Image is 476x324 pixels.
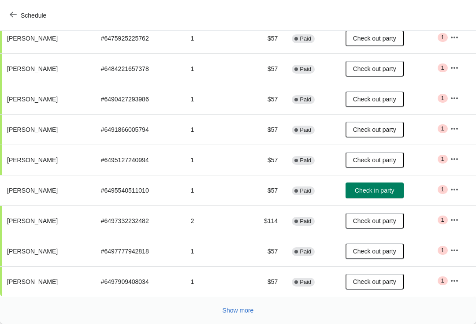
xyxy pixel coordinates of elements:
span: 1 [441,125,444,132]
td: $57 [245,114,285,145]
td: # 6497777942818 [94,236,184,266]
span: [PERSON_NAME] [7,248,58,255]
td: 1 [184,114,245,145]
td: # 6484221657378 [94,53,184,84]
span: [PERSON_NAME] [7,65,58,72]
td: 1 [184,175,245,205]
span: Paid [300,248,311,255]
button: Check out party [346,243,404,259]
td: $114 [245,205,285,236]
span: Check out party [353,278,396,285]
span: 1 [441,34,444,41]
span: Paid [300,35,311,42]
button: Schedule [4,7,53,23]
span: [PERSON_NAME] [7,217,58,224]
button: Check out party [346,213,404,229]
span: 1 [441,216,444,223]
span: Paid [300,66,311,73]
td: $57 [245,236,285,266]
button: Check out party [346,274,404,290]
td: $57 [245,84,285,114]
span: 1 [441,95,444,102]
td: $57 [245,266,285,297]
span: [PERSON_NAME] [7,96,58,103]
span: Check in party [355,187,394,194]
span: 1 [441,277,444,284]
button: Check out party [346,91,404,107]
td: 1 [184,53,245,84]
span: 1 [441,186,444,193]
button: Show more [219,302,257,318]
span: 1 [441,247,444,254]
td: # 6475925225762 [94,23,184,53]
td: # 6495127240994 [94,145,184,175]
span: [PERSON_NAME] [7,156,58,164]
button: Check out party [346,122,404,138]
span: 1 [441,64,444,71]
span: Paid [300,157,311,164]
span: Paid [300,187,311,194]
span: Paid [300,218,311,225]
span: Check out party [353,35,396,42]
span: Paid [300,279,311,286]
button: Check out party [346,152,404,168]
span: Check out party [353,248,396,255]
td: # 6491866005794 [94,114,184,145]
td: 1 [184,236,245,266]
span: [PERSON_NAME] [7,278,58,285]
span: Check out party [353,65,396,72]
span: [PERSON_NAME] [7,126,58,133]
td: $57 [245,53,285,84]
td: $57 [245,175,285,205]
span: Show more [223,307,254,314]
span: Check out party [353,96,396,103]
td: $57 [245,23,285,53]
td: # 6495540511010 [94,175,184,205]
td: 2 [184,205,245,236]
td: # 6497332232482 [94,205,184,236]
button: Check in party [346,182,404,198]
button: Check out party [346,61,404,77]
td: $57 [245,145,285,175]
span: Check out party [353,156,396,164]
span: Check out party [353,126,396,133]
td: # 6490427293986 [94,84,184,114]
td: 1 [184,145,245,175]
span: Paid [300,127,311,134]
span: 1 [441,156,444,163]
span: [PERSON_NAME] [7,35,58,42]
td: 1 [184,23,245,53]
span: Schedule [21,12,46,19]
span: Check out party [353,217,396,224]
span: [PERSON_NAME] [7,187,58,194]
td: # 6497909408034 [94,266,184,297]
span: Paid [300,96,311,103]
td: 1 [184,84,245,114]
button: Check out party [346,30,404,46]
td: 1 [184,266,245,297]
